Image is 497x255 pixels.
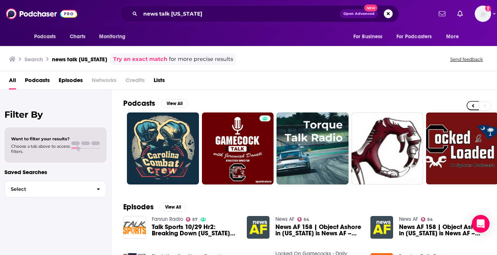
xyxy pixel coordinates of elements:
[92,74,117,89] span: Networks
[94,30,135,44] button: open menu
[4,169,107,176] p: Saved Searches
[275,224,362,236] span: News AF 158 | Object Ashore in [US_STATE] is News AF – [DATE]
[399,224,485,236] a: News AF 158 | Object Ashore in South Carolina is News AF – Oct 9, 2018
[421,217,433,222] a: 54
[152,224,238,236] span: Talk Sports 10/29 Hr2: Breaking Down [US_STATE] [US_STATE] and BREAKING NEWS
[343,12,375,16] span: Open Advanced
[24,56,43,63] h3: Search
[99,32,125,42] span: Monitoring
[123,99,188,108] a: PodcastsView All
[485,6,491,12] svg: Add a profile image
[11,144,70,154] span: Choose a tab above to access filters.
[475,6,491,22] img: User Profile
[70,32,86,42] span: Charts
[275,224,362,236] a: News AF 158 | Object Ashore in South Carolina is News AF – Oct 9, 2018
[152,216,183,222] a: Fanrun Radio
[4,109,107,120] h2: Filter By
[11,136,70,141] span: Want to filter your results?
[472,215,490,233] div: Open Intercom Messenger
[340,9,378,18] button: Open AdvancedNew
[448,56,485,62] button: Send feedback
[5,187,91,192] span: Select
[160,203,186,212] button: View All
[364,4,377,12] span: New
[123,99,155,108] h2: Podcasts
[370,216,393,239] img: News AF 158 | Object Ashore in South Carolina is News AF – Oct 9, 2018
[152,224,238,236] a: Talk Sports 10/29 Hr2: Breaking Down Tennessee South Carolina and BREAKING NEWS
[4,181,107,197] button: Select
[9,74,16,89] a: All
[120,5,399,22] div: Search podcasts, credits, & more...
[65,30,90,44] a: Charts
[436,7,448,20] a: Show notifications dropdown
[247,216,269,239] img: News AF 158 | Object Ashore in South Carolina is News AF – Oct 9, 2018
[192,218,197,221] span: 57
[140,8,340,20] input: Search podcasts, credits, & more...
[304,218,309,221] span: 54
[52,56,107,63] h3: news talk [US_STATE]
[25,74,50,89] a: Podcasts
[396,32,432,42] span: For Podcasters
[29,30,66,44] button: open menu
[353,32,383,42] span: For Business
[113,55,167,63] a: Try an exact match
[123,202,186,212] a: EpisodesView All
[475,6,491,22] button: Show profile menu
[34,32,56,42] span: Podcasts
[427,218,433,221] span: 54
[123,216,146,239] img: Talk Sports 10/29 Hr2: Breaking Down Tennessee South Carolina and BREAKING NEWS
[6,7,77,21] img: Podchaser - Follow, Share and Rate Podcasts
[154,74,165,89] a: Lists
[441,30,468,44] button: open menu
[125,74,145,89] span: Credits
[275,216,294,222] a: News AF
[186,217,198,222] a: 57
[123,202,154,212] h2: Episodes
[169,55,233,63] span: for more precise results
[59,74,83,89] a: Episodes
[348,30,392,44] button: open menu
[454,7,466,20] a: Show notifications dropdown
[161,99,188,108] button: View All
[475,6,491,22] span: Logged in as kileycampbell
[446,32,459,42] span: More
[399,224,485,236] span: News AF 158 | Object Ashore in [US_STATE] is News AF – [DATE]
[399,216,418,222] a: News AF
[297,217,310,222] a: 54
[392,30,443,44] button: open menu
